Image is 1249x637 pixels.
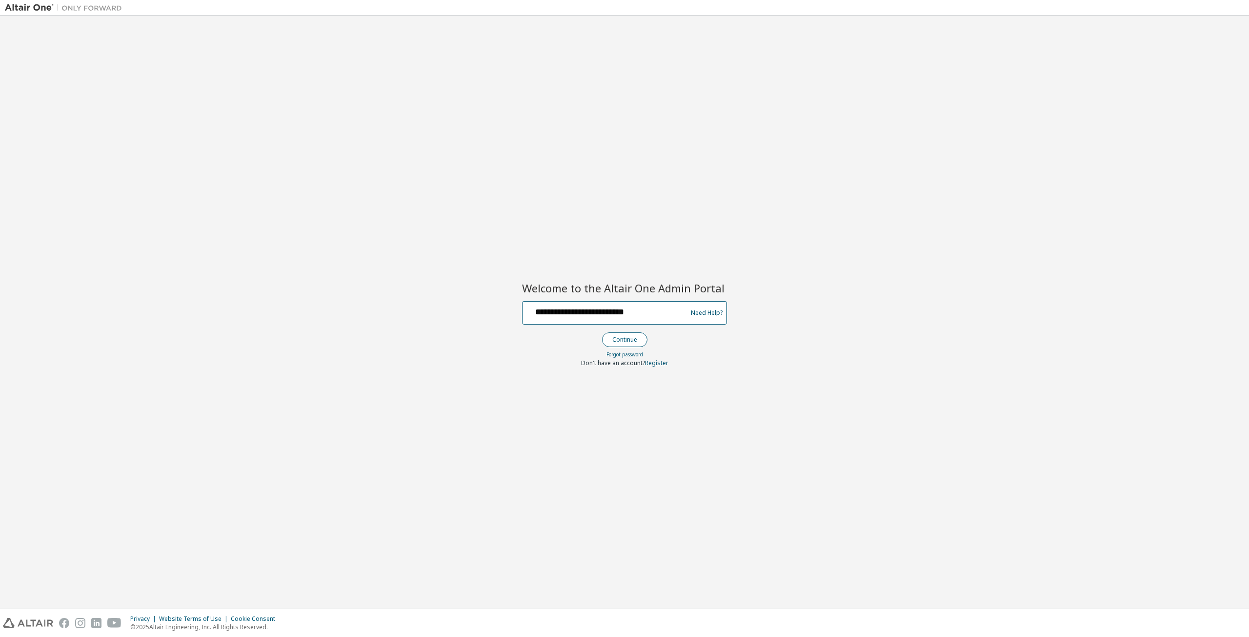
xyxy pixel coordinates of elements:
[59,618,69,628] img: facebook.svg
[602,332,647,347] button: Continue
[581,359,645,367] span: Don't have an account?
[107,618,121,628] img: youtube.svg
[606,351,643,358] a: Forgot password
[522,281,727,295] h2: Welcome to the Altair One Admin Portal
[91,618,101,628] img: linkedin.svg
[691,312,723,313] a: Need Help?
[130,623,281,631] p: © 2025 Altair Engineering, Inc. All Rights Reserved.
[645,359,668,367] a: Register
[75,618,85,628] img: instagram.svg
[231,615,281,623] div: Cookie Consent
[159,615,231,623] div: Website Terms of Use
[3,618,53,628] img: altair_logo.svg
[5,3,127,13] img: Altair One
[130,615,159,623] div: Privacy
